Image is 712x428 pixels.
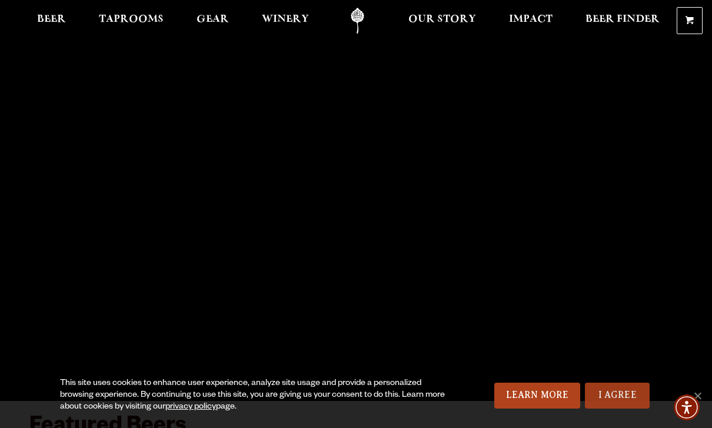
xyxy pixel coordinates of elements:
a: Odell Home [335,8,380,34]
a: Our Story [401,8,484,34]
a: Taprooms [91,8,171,34]
a: Beer [29,8,74,34]
span: Impact [509,15,553,24]
span: Taprooms [99,15,164,24]
a: Gear [189,8,237,34]
span: Our Story [408,15,476,24]
a: Beer Finder [578,8,667,34]
span: Winery [262,15,309,24]
span: Gear [197,15,229,24]
span: Beer [37,15,66,24]
a: Winery [254,8,317,34]
a: privacy policy [165,403,216,412]
a: Impact [501,8,560,34]
div: Accessibility Menu [674,394,700,420]
a: Learn More [494,383,581,409]
span: Beer Finder [585,15,660,24]
a: I Agree [585,383,650,409]
div: This site uses cookies to enhance user experience, analyze site usage and provide a personalized ... [60,378,452,413]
